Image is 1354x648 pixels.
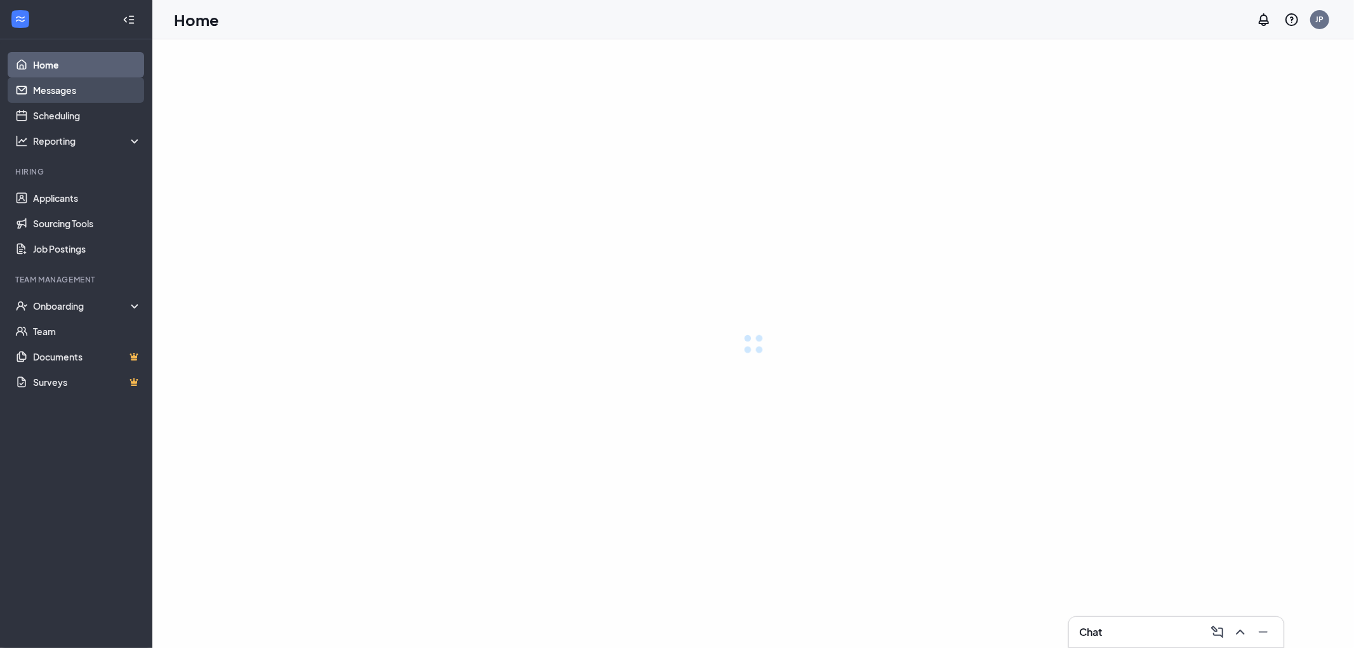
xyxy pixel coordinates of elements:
[33,52,142,77] a: Home
[15,300,28,312] svg: UserCheck
[14,13,27,25] svg: WorkstreamLogo
[1079,625,1102,639] h3: Chat
[1256,625,1271,640] svg: Minimize
[1253,622,1273,642] button: Minimize
[33,77,142,103] a: Messages
[15,166,139,177] div: Hiring
[33,185,142,211] a: Applicants
[33,369,142,395] a: SurveysCrown
[33,103,142,128] a: Scheduling
[1284,12,1299,27] svg: QuestionInfo
[1256,12,1271,27] svg: Notifications
[1230,622,1251,642] button: ChevronUp
[1316,14,1324,25] div: JP
[33,344,142,369] a: DocumentsCrown
[33,236,142,261] a: Job Postings
[33,300,131,312] div: Onboarding
[15,274,139,285] div: Team Management
[33,319,142,344] a: Team
[1210,625,1225,640] svg: ComposeMessage
[33,135,142,147] div: Reporting
[1207,622,1228,642] button: ComposeMessage
[1233,625,1248,640] svg: ChevronUp
[33,211,142,236] a: Sourcing Tools
[15,135,28,147] svg: Analysis
[123,13,135,26] svg: Collapse
[174,9,219,30] h1: Home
